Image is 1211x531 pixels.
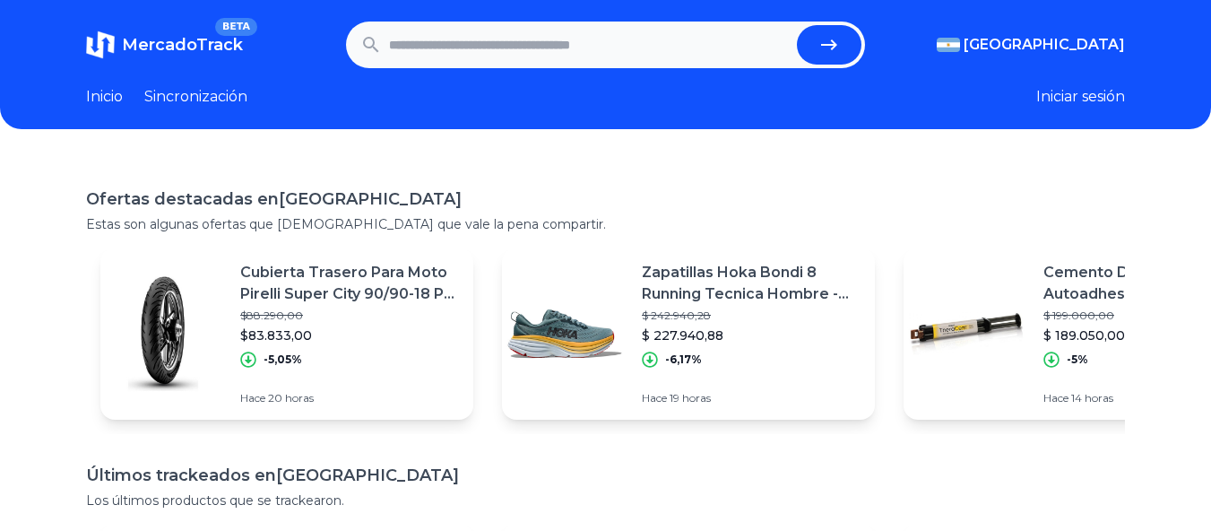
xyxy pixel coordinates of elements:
img: Argentina [937,38,960,52]
img: Imagen destacada [502,271,627,396]
font: Sincronización [144,88,247,105]
img: Imagen destacada [904,271,1029,396]
font: MercadoTrack [122,35,243,55]
font: Últimos trackeados en [86,466,276,485]
a: Imagen destacadaCubierta Trasero Para Moto Pirelli Super City 90/90-18 P 51 X 1 Unidad Uso Sin Ca... [100,248,473,420]
button: Iniciar sesión [1036,86,1125,108]
a: Imagen destacadaZapatillas Hoka Bondi 8 Running Tecnica Hombre - Olivos$ 242.940,28$ 227.940,88-6... [502,248,875,420]
img: MercadoTrack [86,30,115,59]
font: -5% [1067,353,1088,366]
font: $ 242.940,28 [642,309,711,322]
font: Hace [240,391,265,405]
font: -6,17% [665,353,702,366]
font: Hace [1043,391,1068,405]
font: $ 227.940,88 [642,327,723,344]
font: Zapatillas Hoka Bondi 8 Running Tecnica Hombre - Olivos [642,264,849,324]
font: -5,05% [264,353,302,366]
font: $ 199.000,00 [1043,309,1114,322]
a: MercadoTrackBETA [86,30,243,59]
font: Los últimos productos que se trackearon. [86,492,344,509]
a: Sincronización [144,86,247,108]
font: 19 horas [670,391,711,405]
font: BETA [222,21,250,32]
font: [GEOGRAPHIC_DATA] [964,36,1125,53]
button: [GEOGRAPHIC_DATA] [937,34,1125,56]
font: Ofertas destacadas en [86,189,279,209]
img: Imagen destacada [100,271,226,396]
font: Inicio [86,88,123,105]
a: Inicio [86,86,123,108]
font: 20 horas [268,391,314,405]
font: [GEOGRAPHIC_DATA] [276,466,459,485]
font: Cubierta Trasero Para Moto Pirelli Super City 90/90-18 P 51 X 1 Unidad Uso Sin Camara [240,264,454,324]
font: Hace [642,391,667,405]
font: Estas son algunas ofertas que [DEMOGRAPHIC_DATA] que vale la pena compartir. [86,216,606,232]
font: $88.290,00 [240,309,303,322]
font: [GEOGRAPHIC_DATA] [279,189,462,209]
font: $ 189.050,00 [1043,327,1125,344]
font: $83.833,00 [240,327,312,344]
font: 14 horas [1071,391,1113,405]
font: Iniciar sesión [1036,88,1125,105]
